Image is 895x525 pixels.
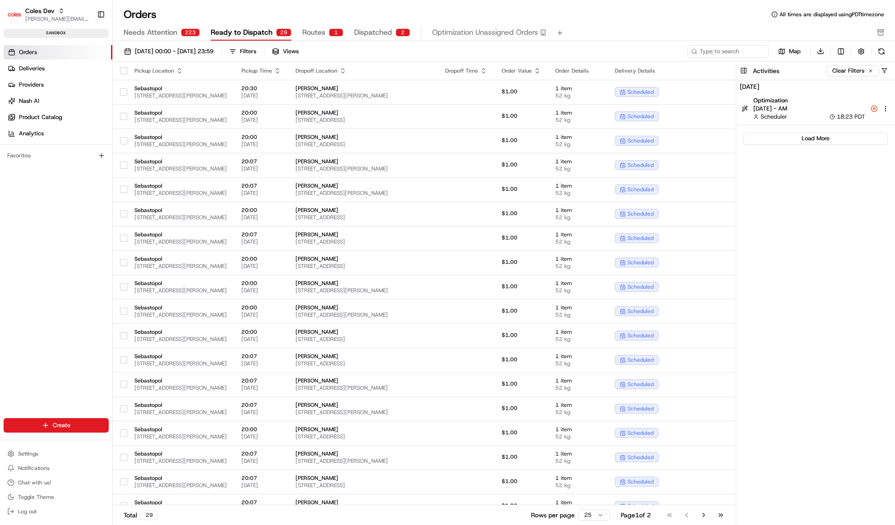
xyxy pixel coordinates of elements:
span: [STREET_ADDRESS][PERSON_NAME] [134,287,227,294]
span: Sebastopol [134,474,227,482]
span: [PERSON_NAME] [295,328,431,336]
div: 1 [329,28,343,37]
button: Refresh [875,45,888,58]
div: Delivery Details [615,67,723,74]
span: [DATE] [241,336,281,343]
span: $1.00 [502,478,517,485]
span: scheduled [627,283,654,290]
span: scheduled [627,113,654,120]
span: Sebastopol [134,499,227,506]
span: scheduled [627,356,654,364]
span: [PERSON_NAME] [295,353,431,360]
span: $1.00 [502,258,517,266]
span: 1 item [555,353,600,360]
span: scheduled [627,210,654,217]
div: 29 [141,510,158,520]
span: [STREET_ADDRESS] [295,360,431,367]
span: 52 kg [555,360,600,367]
span: 20:07 [241,158,281,165]
span: 1 item [555,401,600,409]
div: Pickup Location [134,67,227,74]
div: Page 1 of 2 [621,511,651,520]
span: $1.00 [502,332,517,339]
span: 52 kg [555,238,600,245]
span: [PERSON_NAME] [295,426,431,433]
span: $1.00 [502,185,517,193]
span: [DATE] [241,116,281,124]
span: [STREET_ADDRESS][PERSON_NAME] [134,92,227,99]
div: Favorites [4,148,109,163]
span: 1 item [555,426,600,433]
a: Orders [4,45,112,60]
span: 1 item [555,304,600,311]
input: Type to search [687,45,769,58]
span: $1.00 [502,210,517,217]
span: [STREET_ADDRESS][PERSON_NAME] [295,287,431,294]
span: scheduled [627,502,654,510]
span: [STREET_ADDRESS] [295,141,431,148]
span: [DATE] [241,384,281,391]
span: scheduled [627,161,654,169]
span: 20:00 [241,109,281,116]
span: [DATE] [241,433,281,440]
span: $1.00 [502,429,517,436]
span: $1.00 [502,356,517,363]
span: Views [283,47,299,55]
div: Pickup Time [241,67,281,74]
span: 52 kg [555,165,600,172]
span: 52 kg [555,457,600,465]
span: 1 item [555,499,600,506]
span: 20:07 [241,353,281,360]
span: Needs Attention [124,27,177,38]
span: $1.00 [502,502,517,509]
span: scheduled [627,405,654,412]
span: Create [53,421,70,429]
span: [PERSON_NAME] [295,255,431,262]
button: Create [4,418,109,433]
span: $1.00 [502,112,517,120]
span: 20:00 [241,134,281,141]
span: [STREET_ADDRESS][PERSON_NAME] [134,384,227,391]
span: [DATE] [241,287,281,294]
div: Total [124,510,158,520]
span: [PERSON_NAME] [295,450,431,457]
span: Sebastopol [134,85,227,92]
span: [STREET_ADDRESS] [295,116,431,124]
span: [DATE] - AM [753,105,865,113]
span: [STREET_ADDRESS] [295,482,431,489]
span: Sebastopol [134,328,227,336]
span: [PERSON_NAME] [295,109,431,116]
button: Coles Dev [25,6,55,15]
span: [STREET_ADDRESS][PERSON_NAME] [134,262,227,270]
span: scheduled [627,235,654,242]
span: [STREET_ADDRESS][PERSON_NAME] [134,433,227,440]
button: Notifications [4,462,109,474]
span: [DATE] [241,189,281,197]
span: [DATE] [241,238,281,245]
span: Sebastopol [134,231,227,238]
span: Sebastopol [134,134,227,141]
span: [PERSON_NAME] [295,401,431,409]
span: [PERSON_NAME] [295,182,431,189]
span: 18:23 PDT [837,113,865,121]
span: scheduled [627,429,654,437]
span: 20:00 [241,426,281,433]
span: 52 kg [555,433,600,440]
span: 1 item [555,255,600,262]
span: [DATE] [241,457,281,465]
span: [STREET_ADDRESS] [295,262,431,270]
span: Nash AI [19,97,39,105]
a: Providers [4,78,112,92]
span: [STREET_ADDRESS][PERSON_NAME] [134,116,227,124]
span: Sebastopol [134,280,227,287]
span: 1 item [555,474,600,482]
span: [STREET_ADDRESS][PERSON_NAME] [134,238,227,245]
span: [STREET_ADDRESS][PERSON_NAME] [134,214,227,221]
span: [STREET_ADDRESS][PERSON_NAME] [295,409,431,416]
span: [PERSON_NAME] [295,377,431,384]
div: Dropoff Time [445,67,487,74]
span: [PERSON_NAME] [295,207,431,214]
span: Sebastopol [134,377,227,384]
span: $1.00 [502,453,517,461]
